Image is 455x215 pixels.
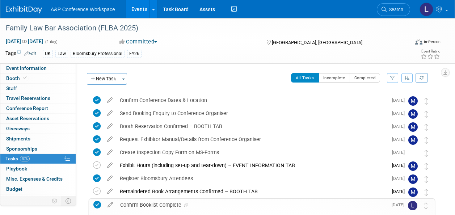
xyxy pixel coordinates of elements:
span: Budget [6,186,22,192]
a: edit [104,162,116,169]
span: Conference Report [6,105,48,111]
span: Event Information [6,65,47,71]
div: UK [43,50,53,58]
img: Matt Hambridge [408,135,418,145]
i: Move task [425,137,428,144]
div: Law [55,50,68,58]
button: Incomplete [319,73,350,83]
span: [DATE] [392,111,408,116]
div: Confirm Booklist Complete [117,199,387,211]
span: (1 day) [45,39,58,44]
img: Matt Hambridge [408,96,418,106]
span: [DATE] [392,124,408,129]
img: Matt Hambridge [408,174,418,184]
a: Budget [0,184,76,194]
td: Personalize Event Tab Strip [49,196,61,206]
i: Move task [425,189,428,196]
span: Asset Reservations [6,115,49,121]
a: Refresh [416,73,428,83]
a: edit [104,110,116,117]
i: Move task [425,176,428,183]
a: Asset Reservations [0,114,76,123]
span: [DATE] [392,150,408,155]
div: Family Law Bar Association (FLBA 2025) [3,22,403,35]
button: Committed [117,38,160,46]
i: Booth reservation complete [23,76,27,80]
span: Misc. Expenses & Credits [6,176,63,182]
button: New Task [87,73,120,85]
span: Search [387,7,403,12]
a: Giveaways [0,124,76,134]
img: Matt Hambridge [408,109,418,119]
a: edit [104,175,116,182]
span: Booth [6,75,28,81]
td: Tags [5,50,36,58]
i: Move task [425,124,428,131]
i: Move task [425,111,428,118]
a: Edit [24,51,36,56]
span: Playbook [6,166,27,172]
img: Louise Morgan [420,3,433,16]
a: Travel Reservations [0,93,76,103]
a: ROI, Objectives & ROO [0,194,76,204]
a: Staff [0,84,76,93]
span: 30% [20,156,30,161]
div: Register Bloomsbury Attendees [116,172,388,185]
div: In-Person [424,39,441,45]
a: Misc. Expenses & Credits [0,174,76,184]
a: Search [377,3,410,16]
div: Event Rating [421,50,440,53]
a: Sponsorships [0,144,76,154]
div: Confirm Conference Dates & Location [116,94,388,106]
div: FY26 [127,50,142,58]
img: Matt Hambridge [408,122,418,132]
span: ROI, Objectives & ROO [6,196,55,202]
img: ExhibitDay [6,6,42,13]
td: Toggle Event Tabs [61,196,76,206]
img: Matt Hambridge [408,187,418,197]
span: [DATE] [392,189,408,194]
img: Format-Inperson.png [415,39,422,45]
div: Send Booking Enquiry to Conference Organiser [116,107,388,119]
a: edit [104,149,116,156]
a: edit [104,188,116,195]
a: Event Information [0,63,76,73]
div: Bloomsbury Professional [71,50,125,58]
span: [DATE] [392,163,408,168]
span: Tasks [5,156,30,161]
a: Tasks30% [0,154,76,164]
a: edit [104,123,116,130]
div: Request Exhibitor Manual/Details from Conference Organiser [116,133,388,146]
span: Travel Reservations [6,95,50,101]
span: [GEOGRAPHIC_DATA], [GEOGRAPHIC_DATA] [272,40,362,45]
span: [DATE] [392,98,408,103]
a: edit [104,136,116,143]
div: Create Inspection Copy Form on MS-Forms [116,146,388,159]
span: Shipments [6,136,30,142]
a: Booth [0,73,76,83]
i: Move task [425,150,428,157]
div: Exhibit Hours (including set-up and tear-down) – EVENT INFORMATION TAB [116,159,388,172]
button: Completed [350,73,380,83]
a: Shipments [0,134,76,144]
img: Matt Hambridge [408,161,418,171]
div: Event Format [377,38,441,49]
a: Conference Report [0,104,76,113]
span: A&P Conference Workspace [51,7,115,12]
span: Sponsorships [6,146,37,152]
span: Giveaways [6,126,30,131]
span: [DATE] [DATE] [5,38,43,45]
button: All Tasks [291,73,319,83]
div: Booth Reservation Confirmed – BOOTH TAB [116,120,388,132]
i: Move task [424,202,428,209]
span: Staff [6,85,17,91]
i: Move task [425,163,428,170]
span: [DATE] [392,202,408,207]
img: Anne Weston [408,148,418,158]
a: edit [104,97,116,104]
a: Playbook [0,164,76,174]
a: edit [104,202,117,208]
span: [DATE] [392,137,408,142]
div: Remaindered Book Arrangements Confirmed – BOOTH TAB [116,185,388,198]
span: to [21,38,28,44]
